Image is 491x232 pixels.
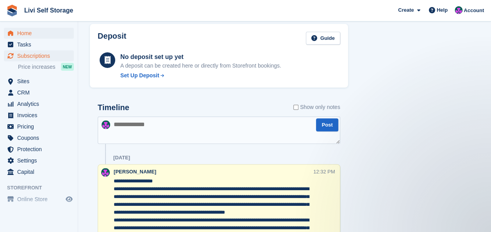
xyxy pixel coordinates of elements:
[64,195,74,204] a: Preview store
[293,103,340,111] label: Show only notes
[17,28,64,39] span: Home
[18,62,74,71] a: Price increases NEW
[4,39,74,50] a: menu
[4,87,74,98] a: menu
[4,194,74,205] a: menu
[61,63,74,71] div: NEW
[113,155,130,161] div: [DATE]
[21,4,76,17] a: Livi Self Storage
[398,6,414,14] span: Create
[17,166,64,177] span: Capital
[102,120,110,129] img: Graham Cameron
[120,71,159,80] div: Set Up Deposit
[101,168,110,177] img: Graham Cameron
[4,144,74,155] a: menu
[316,118,338,131] button: Post
[4,110,74,121] a: menu
[98,32,126,45] h2: Deposit
[293,103,298,111] input: Show only notes
[4,166,74,177] a: menu
[17,76,64,87] span: Sites
[306,32,340,45] a: Guide
[17,132,64,143] span: Coupons
[4,28,74,39] a: menu
[17,121,64,132] span: Pricing
[17,39,64,50] span: Tasks
[4,76,74,87] a: menu
[17,87,64,98] span: CRM
[7,184,78,192] span: Storefront
[313,168,335,175] div: 12:32 PM
[18,63,55,71] span: Price increases
[114,169,156,175] span: [PERSON_NAME]
[455,6,462,14] img: Graham Cameron
[120,62,281,70] p: A deposit can be created here or directly from Storefront bookings.
[17,144,64,155] span: Protection
[4,98,74,109] a: menu
[464,7,484,14] span: Account
[4,155,74,166] a: menu
[120,71,281,80] a: Set Up Deposit
[17,50,64,61] span: Subscriptions
[17,98,64,109] span: Analytics
[6,5,18,16] img: stora-icon-8386f47178a22dfd0bd8f6a31ec36ba5ce8667c1dd55bd0f319d3a0aa187defe.svg
[17,110,64,121] span: Invoices
[4,121,74,132] a: menu
[437,6,448,14] span: Help
[98,103,129,112] h2: Timeline
[4,50,74,61] a: menu
[120,52,281,62] div: No deposit set up yet
[4,132,74,143] a: menu
[17,155,64,166] span: Settings
[17,194,64,205] span: Online Store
